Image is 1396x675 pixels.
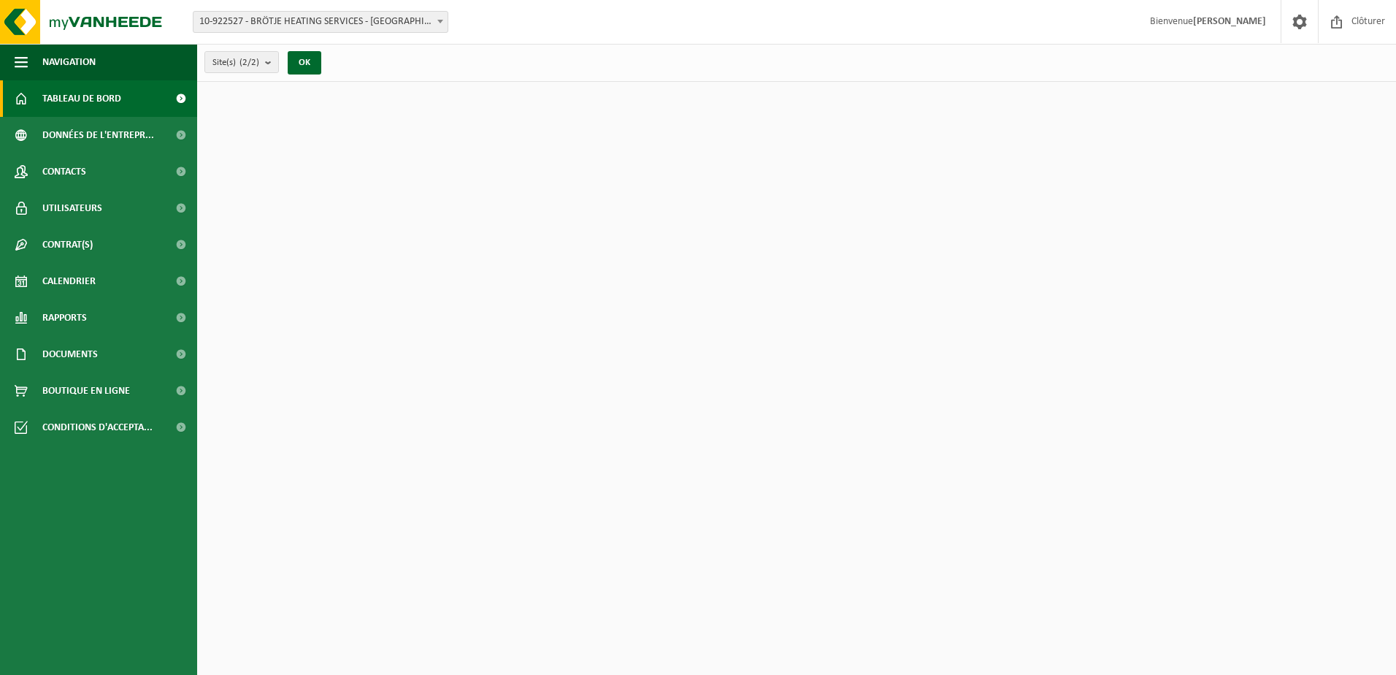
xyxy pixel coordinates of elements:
[204,51,279,73] button: Site(s)(2/2)
[42,300,87,336] span: Rapports
[288,51,321,75] button: OK
[1193,16,1266,27] strong: [PERSON_NAME]
[42,153,86,190] span: Contacts
[42,117,154,153] span: Données de l'entrepr...
[193,11,448,33] span: 10-922527 - BRÖTJE HEATING SERVICES - SINT-STEVENS-WOLUWE
[42,190,102,226] span: Utilisateurs
[193,12,448,32] span: 10-922527 - BRÖTJE HEATING SERVICES - SINT-STEVENS-WOLUWE
[239,58,259,67] count: (2/2)
[42,263,96,300] span: Calendrier
[212,52,259,74] span: Site(s)
[42,373,130,409] span: Boutique en ligne
[42,336,98,373] span: Documents
[42,226,93,263] span: Contrat(s)
[42,44,96,80] span: Navigation
[42,80,121,117] span: Tableau de bord
[42,409,153,446] span: Conditions d'accepta...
